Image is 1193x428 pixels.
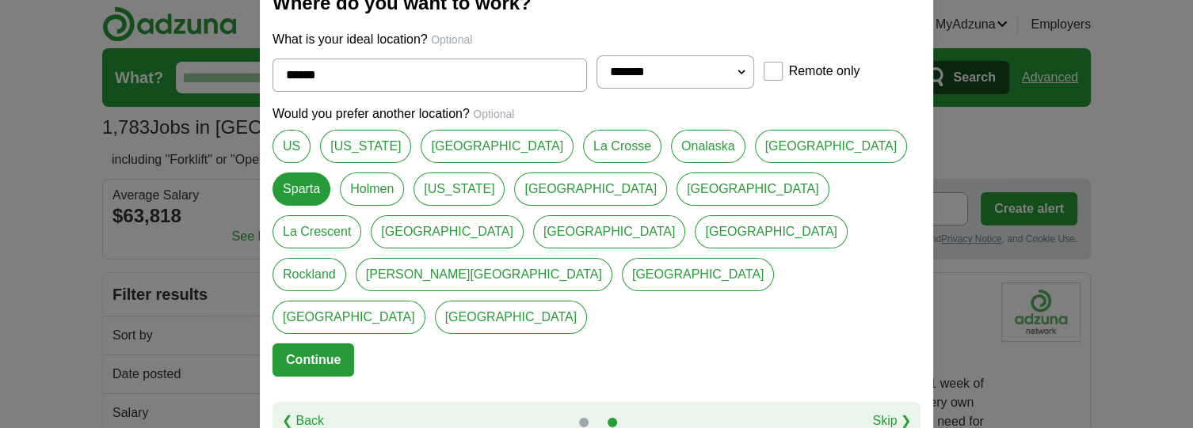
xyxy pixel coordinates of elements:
[431,33,472,46] span: Optional
[273,104,920,123] p: Would you prefer another location?
[583,130,661,163] a: La Crosse
[789,62,860,81] label: Remote only
[356,258,612,291] a: [PERSON_NAME][GEOGRAPHIC_DATA]
[273,130,311,163] a: US
[677,172,829,206] a: [GEOGRAPHIC_DATA]
[514,172,667,206] a: [GEOGRAPHIC_DATA]
[421,130,574,163] a: [GEOGRAPHIC_DATA]
[273,258,346,291] a: Rockland
[273,30,920,49] p: What is your ideal location?
[414,172,505,206] a: [US_STATE]
[473,108,514,120] span: Optional
[273,343,354,377] button: Continue
[273,215,361,248] a: La Crescent
[671,130,745,163] a: Onalaska
[755,130,908,163] a: [GEOGRAPHIC_DATA]
[340,172,404,206] a: Holmen
[435,301,588,334] a: [GEOGRAPHIC_DATA]
[273,301,425,334] a: [GEOGRAPHIC_DATA]
[371,215,524,248] a: [GEOGRAPHIC_DATA]
[533,215,686,248] a: [GEOGRAPHIC_DATA]
[320,130,411,163] a: [US_STATE]
[622,258,775,291] a: [GEOGRAPHIC_DATA]
[695,215,848,248] a: [GEOGRAPHIC_DATA]
[273,172,330,206] a: Sparta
